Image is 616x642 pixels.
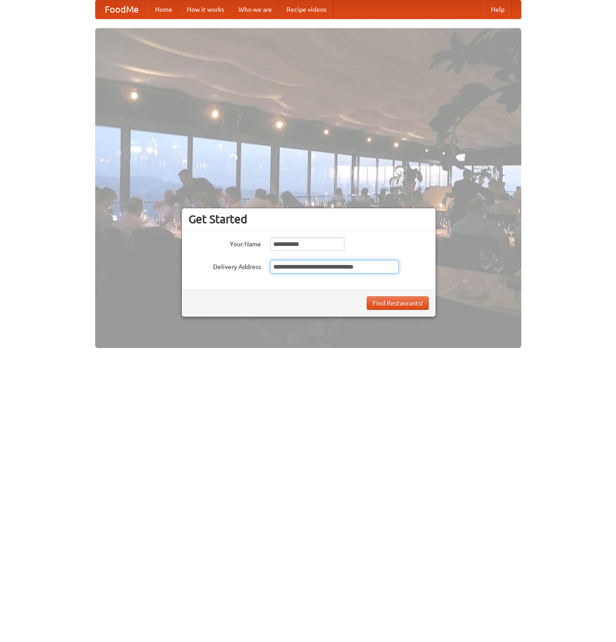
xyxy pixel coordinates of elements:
label: Your Name [189,237,261,249]
label: Delivery Address [189,260,261,271]
h3: Get Started [189,212,429,226]
a: How it works [179,0,231,19]
a: Who we are [231,0,279,19]
a: Help [484,0,512,19]
a: FoodMe [96,0,148,19]
button: Find Restaurants! [367,296,429,310]
a: Home [148,0,179,19]
a: Recipe videos [279,0,334,19]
